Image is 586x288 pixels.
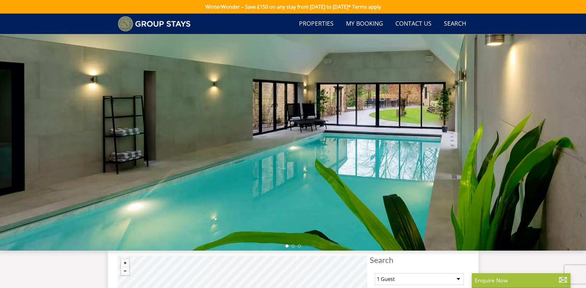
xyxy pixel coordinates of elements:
p: Enquire Now [475,276,567,284]
a: Search [441,17,469,31]
button: Zoom in [121,259,129,267]
span: Search [370,256,469,264]
button: Zoom out [121,267,129,275]
img: Group Stays [118,16,191,32]
a: My Booking [344,17,386,31]
a: Contact Us [393,17,434,31]
a: Properties [297,17,336,31]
